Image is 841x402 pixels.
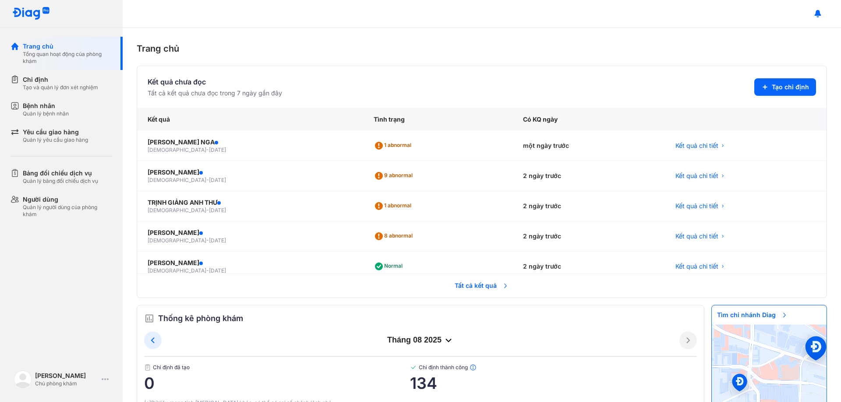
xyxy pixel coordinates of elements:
[512,252,665,282] div: 2 ngày trước
[148,147,206,153] span: [DEMOGRAPHIC_DATA]
[23,169,98,178] div: Bảng đối chiếu dịch vụ
[374,169,416,183] div: 9 abnormal
[23,136,88,143] div: Quản lý yêu cầu giao hàng
[206,237,209,244] span: -
[144,364,410,371] span: Chỉ định đã tạo
[512,221,665,252] div: 2 ngày trước
[675,141,718,150] span: Kết quả chi tiết
[363,108,512,131] div: Tình trạng
[148,228,353,237] div: [PERSON_NAME]
[374,229,416,243] div: 8 abnormal
[410,374,697,392] span: 134
[148,259,353,267] div: [PERSON_NAME]
[35,371,98,380] div: [PERSON_NAME]
[512,131,665,161] div: một ngày trước
[23,195,112,204] div: Người dùng
[512,108,665,131] div: Có KQ ngày
[754,78,816,96] button: Tạo chỉ định
[209,267,226,274] span: [DATE]
[148,237,206,244] span: [DEMOGRAPHIC_DATA]
[144,374,410,392] span: 0
[12,7,50,21] img: logo
[144,313,155,324] img: order.5a6da16c.svg
[209,147,226,153] span: [DATE]
[206,267,209,274] span: -
[148,89,282,98] div: Tất cả kết quả chưa đọc trong 7 ngày gần đây
[23,101,69,110] div: Bệnh nhân
[206,207,209,213] span: -
[410,364,417,371] img: checked-green.01cc79e0.svg
[162,335,679,346] div: tháng 08 2025
[374,139,415,153] div: 1 abnormal
[209,207,226,213] span: [DATE]
[148,267,206,274] span: [DEMOGRAPHIC_DATA]
[374,259,406,273] div: Normal
[675,171,718,180] span: Kết quả chi tiết
[148,138,353,147] div: [PERSON_NAME] NGA
[23,110,69,117] div: Quản lý bệnh nhân
[470,364,477,371] img: info.7e716105.svg
[14,371,32,388] img: logo
[206,147,209,153] span: -
[148,198,353,207] div: TRỊNH GIẢNG ANH THƯ
[675,262,718,271] span: Kết quả chi tiết
[144,364,151,371] img: document.50c4cfd0.svg
[23,75,98,84] div: Chỉ định
[374,199,415,213] div: 1 abnormal
[23,84,98,91] div: Tạo và quản lý đơn xét nghiệm
[35,380,98,387] div: Chủ phòng khám
[158,312,243,325] span: Thống kê phòng khám
[23,128,88,136] div: Yêu cầu giao hàng
[23,178,98,185] div: Quản lý bảng đối chiếu dịch vụ
[137,42,827,55] div: Trang chủ
[449,276,514,295] span: Tất cả kết quả
[410,364,697,371] span: Chỉ định thành công
[209,237,226,244] span: [DATE]
[512,191,665,221] div: 2 ngày trước
[148,177,206,183] span: [DEMOGRAPHIC_DATA]
[209,177,226,183] span: [DATE]
[23,204,112,218] div: Quản lý người dùng của phòng khám
[512,161,665,191] div: 2 ngày trước
[675,202,718,210] span: Kết quả chi tiết
[675,232,718,241] span: Kết quả chi tiết
[148,168,353,177] div: [PERSON_NAME]
[148,207,206,213] span: [DEMOGRAPHIC_DATA]
[772,83,809,91] span: Tạo chỉ định
[23,42,112,51] div: Trang chủ
[148,77,282,87] div: Kết quả chưa đọc
[137,108,363,131] div: Kết quả
[206,177,209,183] span: -
[712,305,793,325] span: Tìm chi nhánh Diag
[23,51,112,65] div: Tổng quan hoạt động của phòng khám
